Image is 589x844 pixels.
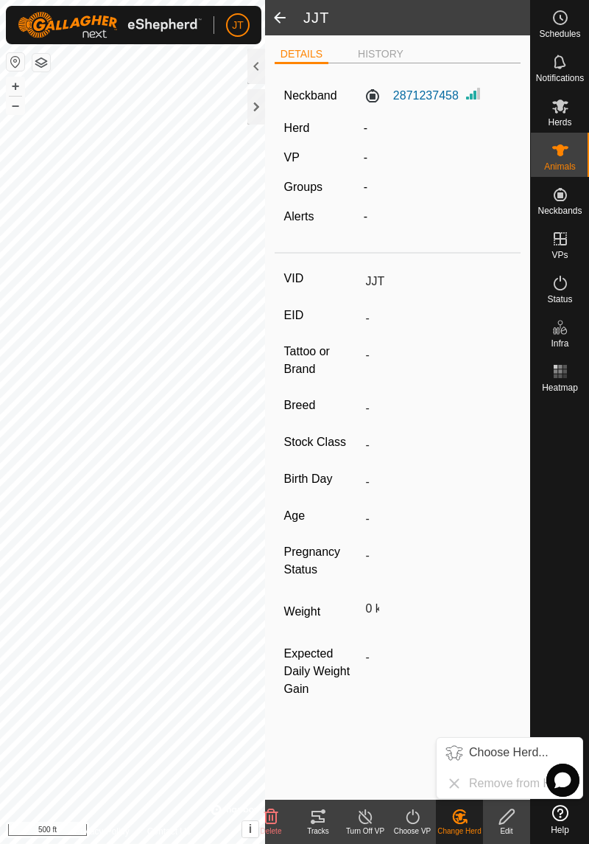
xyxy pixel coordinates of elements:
label: Tattoo or Brand [284,343,360,378]
button: i [242,821,258,837]
div: Tracks [294,826,342,837]
label: Groups [284,181,322,193]
a: Privacy Policy [74,825,130,838]
h2: JJT [303,9,530,27]
span: Choose Herd... [469,744,549,761]
div: - [358,208,518,226]
label: Age [284,506,360,526]
label: Weight [284,596,360,627]
span: JT [232,18,244,33]
span: Help [551,826,569,834]
a: Help [531,799,589,840]
label: Alerts [284,210,314,223]
app-display-virtual-paddock-transition: - [364,151,367,164]
label: 2871237458 [364,87,459,105]
div: Change Herd [436,826,483,837]
div: - [358,178,518,196]
span: Herds [548,118,571,127]
span: Delete [261,827,282,835]
span: Infra [551,339,568,348]
span: VPs [551,251,568,259]
span: Neckbands [537,206,582,215]
label: Birth Day [284,470,360,489]
span: Notifications [536,74,584,83]
label: Expected Daily Weight Gain [284,645,360,698]
label: Stock Class [284,433,360,452]
span: Heatmap [542,383,578,392]
li: DETAILS [275,46,328,64]
span: Animals [544,162,576,171]
img: Signal strength [465,85,482,102]
a: Contact Us [147,825,191,838]
label: VP [284,151,300,164]
img: Gallagher Logo [18,12,202,38]
div: Edit [483,826,530,837]
label: Neckband [284,87,337,105]
button: Reset Map [7,53,24,71]
label: EID [284,306,360,325]
div: Turn Off VP [342,826,389,837]
span: i [249,823,252,835]
label: VID [284,269,360,288]
span: - [364,122,367,134]
label: Breed [284,396,360,415]
button: – [7,97,24,114]
li: Choose Herd... [437,738,582,767]
button: + [7,77,24,95]
button: Map Layers [32,54,50,72]
label: Herd [284,122,310,134]
span: Schedules [539,29,580,38]
span: Status [547,295,572,304]
li: HISTORY [352,46,409,62]
label: Pregnancy Status [284,543,360,579]
div: Choose VP [389,826,436,837]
